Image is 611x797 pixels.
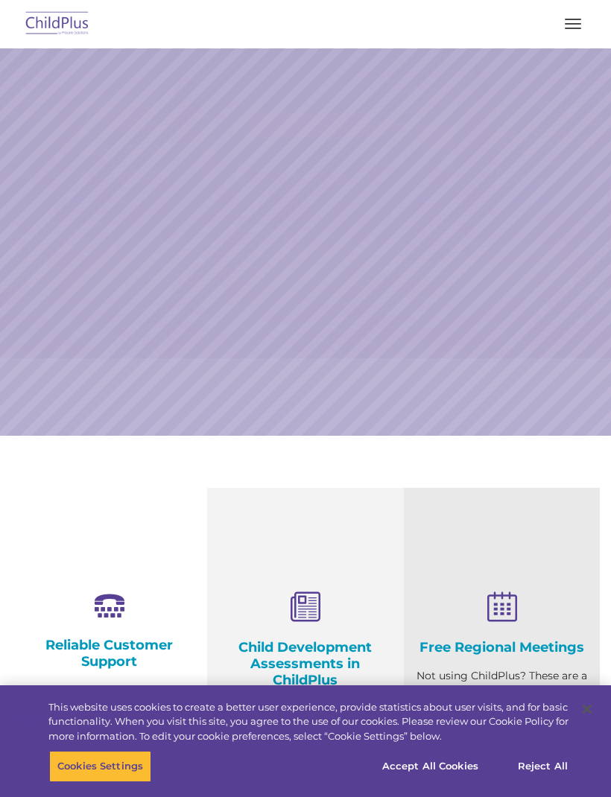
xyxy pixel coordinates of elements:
[374,751,487,782] button: Accept All Cookies
[49,751,151,782] button: Cookies Settings
[415,667,589,760] p: Not using ChildPlus? These are a great opportunity to network and learn from ChildPlus users. Fin...
[22,637,196,670] h4: Reliable Customer Support
[415,639,589,655] h4: Free Regional Meetings
[571,693,604,725] button: Close
[22,7,92,42] img: ChildPlus by Procare Solutions
[218,639,392,688] h4: Child Development Assessments in ChildPlus
[48,700,569,744] div: This website uses cookies to create a better user experience, provide statistics about user visit...
[496,751,589,782] button: Reject All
